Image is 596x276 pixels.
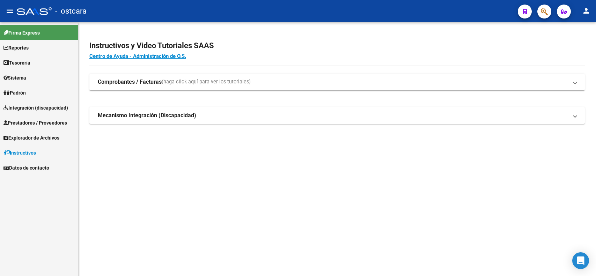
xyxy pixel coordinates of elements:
[3,29,40,37] span: Firma Express
[89,107,585,124] mat-expansion-panel-header: Mecanismo Integración (Discapacidad)
[55,3,87,19] span: - ostcara
[6,7,14,15] mat-icon: menu
[3,89,26,97] span: Padrón
[162,78,251,86] span: (haga click aquí para ver los tutoriales)
[89,74,585,90] mat-expansion-panel-header: Comprobantes / Facturas(haga click aquí para ver los tutoriales)
[98,78,162,86] strong: Comprobantes / Facturas
[89,39,585,52] h2: Instructivos y Video Tutoriales SAAS
[3,134,59,142] span: Explorador de Archivos
[3,119,67,127] span: Prestadores / Proveedores
[89,53,186,59] a: Centro de Ayuda - Administración de O.S.
[3,74,26,82] span: Sistema
[582,7,590,15] mat-icon: person
[98,112,196,119] strong: Mecanismo Integración (Discapacidad)
[3,44,29,52] span: Reportes
[3,164,49,172] span: Datos de contacto
[3,149,36,157] span: Instructivos
[572,252,589,269] div: Open Intercom Messenger
[3,104,68,112] span: Integración (discapacidad)
[3,59,30,67] span: Tesorería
